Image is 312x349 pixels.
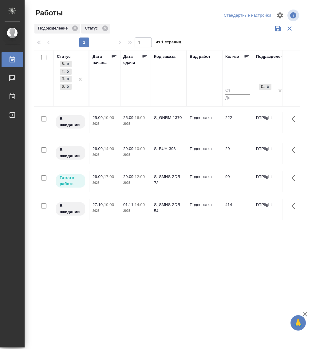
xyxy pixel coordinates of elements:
[34,8,63,18] span: Работы
[222,171,253,192] td: 99
[259,83,272,91] div: DTPlight
[55,146,86,160] div: Исполнитель назначен, приступать к работе пока рано
[55,115,86,129] div: Исполнитель назначен, приступать к работе пока рано
[93,54,111,66] div: Дата начала
[93,121,117,127] p: 2025
[253,199,289,220] td: DTPlight
[60,61,65,67] div: В ожидании
[222,112,253,133] td: 222
[93,174,104,179] p: 26.09,
[135,202,145,207] p: 14:00
[93,115,104,120] p: 25.09,
[272,23,284,34] button: Сохранить фильтры
[34,24,80,34] div: Подразделение
[60,116,81,128] p: В ожидании
[60,203,81,215] p: В ожидании
[190,202,219,208] p: Подверстка
[55,174,86,188] div: Исполнитель может приступить к работе
[135,115,145,120] p: 16:00
[93,180,117,186] p: 2025
[154,115,184,121] div: S_GNRM-1370
[123,152,148,158] p: 2025
[256,54,288,60] div: Подразделение
[104,174,114,179] p: 17:00
[190,146,219,152] p: Подверстка
[154,202,184,214] div: S_SMNS-ZDR-54
[93,152,117,158] p: 2025
[288,171,302,185] button: Здесь прячутся важные кнопки
[104,146,114,151] p: 14:00
[85,25,100,31] p: Статус
[259,84,265,90] div: DTPlight
[290,315,306,331] button: 🙏
[60,69,65,75] div: Готов к работе
[55,202,86,216] div: Исполнитель назначен, приступать к работе пока рано
[222,143,253,164] td: 29
[81,24,110,34] div: Статус
[225,54,239,60] div: Кол-во
[253,112,289,133] td: DTPlight
[225,87,250,95] input: От
[190,54,211,60] div: Вид работ
[60,84,65,90] div: В работе
[253,143,289,164] td: DTPlight
[135,146,145,151] p: 10:00
[38,25,70,31] p: Подразделение
[93,208,117,214] p: 2025
[104,202,114,207] p: 10:00
[60,147,81,159] p: В ожидании
[273,8,287,23] span: Настроить таблицу
[93,202,104,207] p: 27.10,
[154,54,176,60] div: Код заказа
[60,175,81,187] p: Готов к работе
[156,38,181,47] span: из 1 страниц
[154,146,184,152] div: S_BUH-393
[284,23,295,34] button: Сбросить фильтры
[123,121,148,127] p: 2025
[59,83,72,91] div: В ожидании, Готов к работе, Подбор, В работе
[59,60,72,68] div: В ожидании, Готов к работе, Подбор, В работе
[135,174,145,179] p: 12:00
[190,174,219,180] p: Подверстка
[222,11,273,20] div: split button
[59,68,72,76] div: В ожидании, Готов к работе, Подбор, В работе
[253,171,289,192] td: DTPlight
[123,202,135,207] p: 01.11,
[293,316,303,329] span: 🙏
[104,115,114,120] p: 10:00
[288,112,302,126] button: Здесь прячутся важные кнопки
[123,54,142,66] div: Дата сдачи
[190,115,219,121] p: Подверстка
[60,76,65,82] div: Подбор
[123,174,135,179] p: 29.09,
[93,146,104,151] p: 26.09,
[154,174,184,186] div: S_SMNS-ZDR-73
[123,208,148,214] p: 2025
[287,10,300,21] span: Посмотреть информацию
[123,115,135,120] p: 25.09,
[123,146,135,151] p: 29.09,
[222,199,253,220] td: 414
[123,180,148,186] p: 2025
[225,94,250,102] input: До
[57,54,71,60] div: Статус
[59,75,72,83] div: В ожидании, Готов к работе, Подбор, В работе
